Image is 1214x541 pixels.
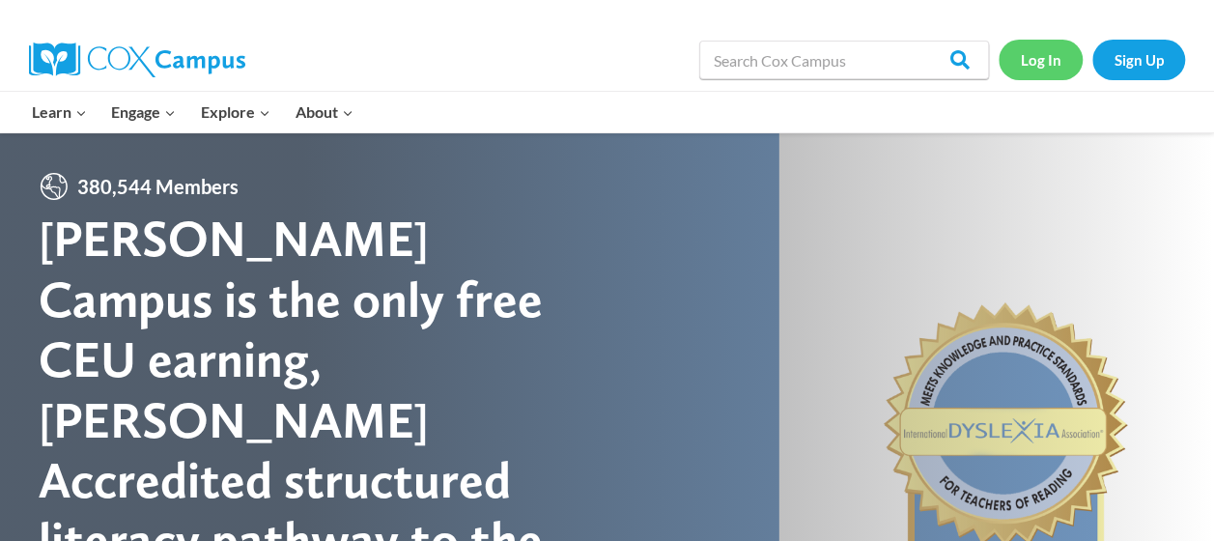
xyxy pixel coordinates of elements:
[999,40,1185,79] nav: Secondary Navigation
[19,92,365,132] nav: Primary Navigation
[19,92,99,132] button: Child menu of Learn
[283,92,366,132] button: Child menu of About
[699,41,989,79] input: Search Cox Campus
[99,92,189,132] button: Child menu of Engage
[1092,40,1185,79] a: Sign Up
[999,40,1083,79] a: Log In
[29,43,245,77] img: Cox Campus
[70,171,246,202] span: 380,544 Members
[188,92,283,132] button: Child menu of Explore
